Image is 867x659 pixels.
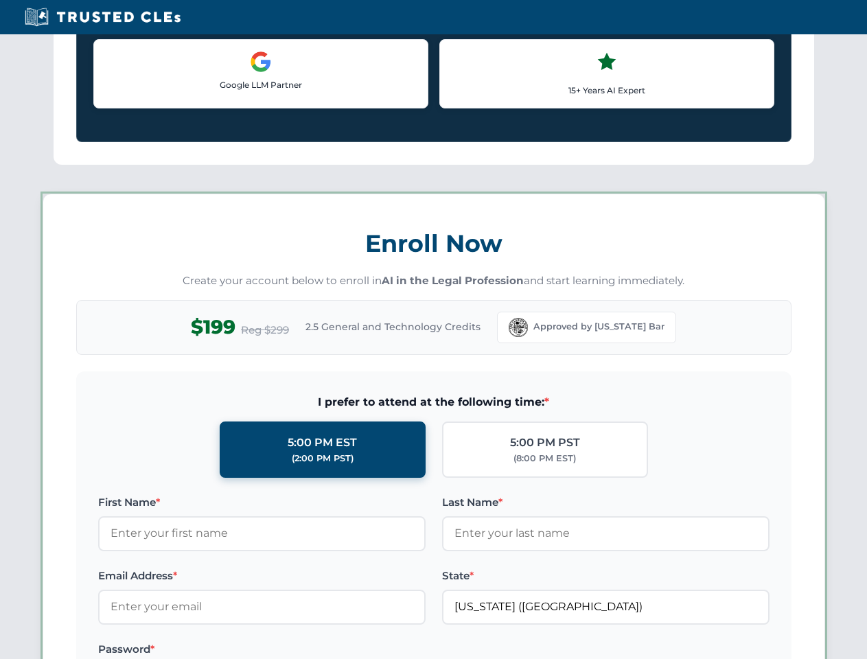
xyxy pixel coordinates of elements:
div: (8:00 PM EST) [513,452,576,465]
span: $199 [191,312,235,343]
label: Last Name [442,494,770,511]
h3: Enroll Now [76,222,791,265]
p: Create your account below to enroll in and start learning immediately. [76,273,791,289]
img: Google [250,51,272,73]
input: Enter your first name [98,516,426,551]
div: 5:00 PM PST [510,434,580,452]
p: 15+ Years AI Expert [451,84,763,97]
span: Reg $299 [241,322,289,338]
label: State [442,568,770,584]
img: Trusted CLEs [21,7,185,27]
span: 2.5 General and Technology Credits [305,319,481,334]
div: (2:00 PM PST) [292,452,354,465]
span: Approved by [US_STATE] Bar [533,320,664,334]
strong: AI in the Legal Profession [382,274,524,287]
label: First Name [98,494,426,511]
div: 5:00 PM EST [288,434,357,452]
span: I prefer to attend at the following time: [98,393,770,411]
input: Enter your email [98,590,426,624]
input: Enter your last name [442,516,770,551]
label: Email Address [98,568,426,584]
input: Florida (FL) [442,590,770,624]
label: Password [98,641,426,658]
p: Google LLM Partner [105,78,417,91]
img: Florida Bar [509,318,528,337]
